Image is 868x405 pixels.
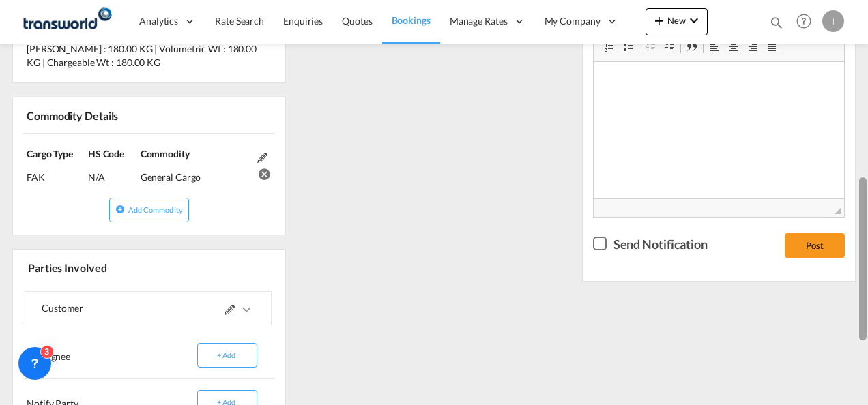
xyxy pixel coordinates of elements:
span: Manage Rates [450,14,508,28]
span: Analytics [139,14,178,28]
button: icon-plus-circleAdd Commodity [109,198,188,222]
div: Send Notification [613,236,708,253]
div: FAK [27,160,88,184]
img: f753ae806dec11f0841701cdfdf085c0.png [20,6,113,37]
div: I [822,10,844,32]
md-icon: icon-plus 400-fg [651,12,667,29]
div: Parties Involved [25,255,147,279]
md-icon: icons/ic_keyboard_arrow_right_black_24px.svg [238,301,255,318]
div: [PERSON_NAME] : 180.00 KG | Volumetric Wt : 180.00 KG | Chargeable Wt : 180.00 KG [13,29,285,82]
a: Center [724,38,743,56]
md-checkbox: Checkbox No Ink [593,235,708,253]
button: Post [785,233,845,258]
a: Insert/Remove Numbered List [599,38,618,56]
a: Align Left [705,38,724,56]
span: Customer [42,302,83,314]
span: Enquiries [283,15,323,27]
div: Commodity Details [23,103,147,127]
md-icon: icon-cancel [257,166,267,176]
span: Quotes [342,15,372,27]
a: Insert/Remove Bulleted List [618,38,637,56]
div: N/A [88,160,137,184]
span: Commodity [141,148,190,160]
span: Bookings [392,14,431,26]
a: Justify [762,38,781,56]
span: Rate Search [215,15,264,27]
a: Align Right [743,38,762,56]
span: HS Code [88,148,124,160]
span: My Company [545,14,601,28]
a: Block Quote [682,38,701,56]
div: Consignee [23,344,147,367]
span: Help [792,10,815,33]
md-icon: icon-chevron-down [686,12,702,29]
div: Help [792,10,822,34]
span: Add Commodity [128,205,182,214]
a: Increase Indent [660,38,679,56]
button: + Add [197,343,257,367]
iframe: Editor, editor2 [594,62,844,198]
a: Decrease Indent [641,38,660,56]
button: icon-plus 400-fgNewicon-chevron-down [646,8,708,35]
span: New [651,15,702,26]
md-icon: Edit [257,153,267,163]
md-icon: icon-plus-circle [115,205,125,214]
span: Cargo Type [27,148,73,160]
div: General Cargo [141,160,251,184]
md-icon: icon-magnify [769,15,784,30]
div: icon-magnify [769,15,784,35]
span: Resize [835,207,841,214]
